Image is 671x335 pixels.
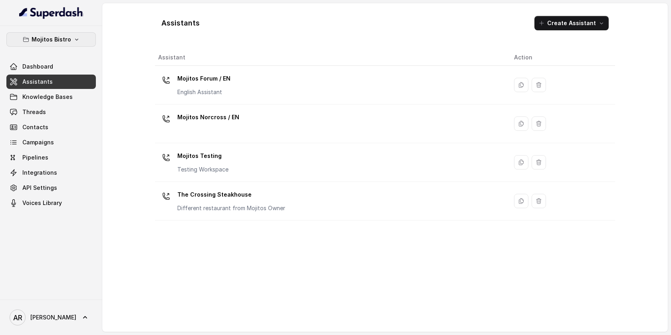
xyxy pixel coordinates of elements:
span: Voices Library [22,199,62,207]
span: Pipelines [22,154,48,162]
h1: Assistants [161,17,200,30]
p: Mojitos Testing [177,150,228,162]
span: Campaigns [22,138,54,146]
p: The Crossing Steakhouse [177,188,285,201]
p: Mojitos Forum / EN [177,72,230,85]
p: Testing Workspace [177,166,228,173]
a: API Settings [6,181,96,195]
th: Action [508,49,615,66]
a: Dashboard [6,59,96,74]
button: Create Assistant [534,16,609,30]
p: Mojitos Bistro [32,35,71,44]
span: Contacts [22,123,48,131]
span: Integrations [22,169,57,177]
a: Assistants [6,75,96,89]
span: API Settings [22,184,57,192]
span: Dashboard [22,63,53,71]
p: Different restaurant from Mojitos Owner [177,204,285,212]
a: [PERSON_NAME] [6,306,96,329]
p: English Assistant [177,88,230,96]
button: Mojitos Bistro [6,32,96,47]
a: Campaigns [6,135,96,150]
a: Integrations [6,166,96,180]
a: Voices Library [6,196,96,210]
a: Pipelines [6,150,96,165]
text: AR [13,313,22,322]
a: Threads [6,105,96,119]
p: Mojitos Norcross / EN [177,111,239,124]
span: Assistants [22,78,53,86]
img: light.svg [19,6,83,19]
span: [PERSON_NAME] [30,313,76,321]
th: Assistant [155,49,508,66]
a: Knowledge Bases [6,90,96,104]
a: Contacts [6,120,96,134]
span: Threads [22,108,46,116]
span: Knowledge Bases [22,93,73,101]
